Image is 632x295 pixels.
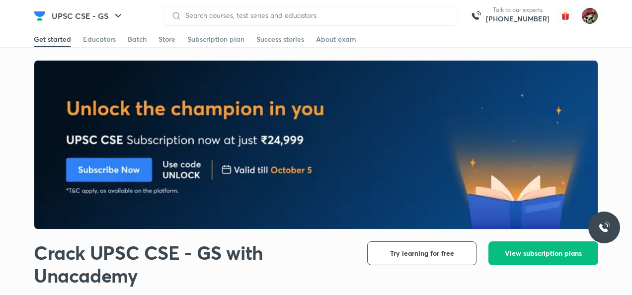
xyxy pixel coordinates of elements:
h1: Crack UPSC CSE - GS with Unacademy [34,241,351,287]
a: Batch [128,31,147,47]
button: View subscription plans [488,241,598,265]
a: Store [158,31,175,47]
div: Batch [128,34,147,44]
p: Talk to our experts [486,6,550,14]
a: Get started [34,31,71,47]
a: Subscription plan [187,31,244,47]
img: avatar [557,8,573,24]
a: Educators [83,31,116,47]
a: About exam [316,31,356,47]
img: Company Logo [34,10,46,22]
div: About exam [316,34,356,44]
div: Subscription plan [187,34,244,44]
div: Store [158,34,175,44]
input: Search courses, test series and educators [181,11,450,19]
img: Govind Rajput [581,7,598,24]
div: Educators [83,34,116,44]
button: Try learning for free [367,241,476,265]
a: Success stories [256,31,304,47]
img: ttu [598,221,610,233]
a: [PHONE_NUMBER] [486,14,550,24]
span: Try learning for free [390,248,454,258]
button: UPSC CSE - GS [46,6,130,26]
div: Success stories [256,34,304,44]
span: View subscription plans [505,248,582,258]
div: Get started [34,34,71,44]
img: call-us [466,6,486,26]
